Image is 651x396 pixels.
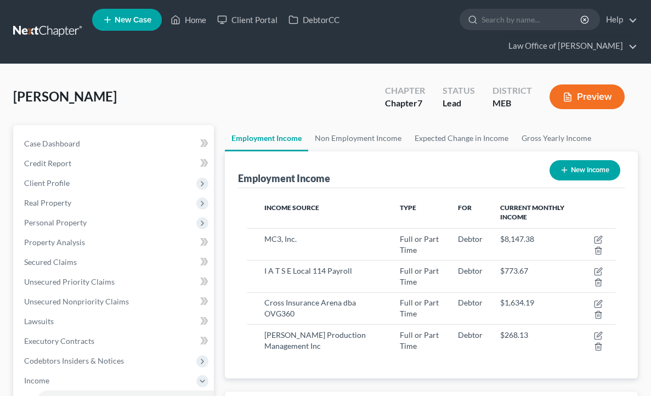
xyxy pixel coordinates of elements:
span: Case Dashboard [24,139,80,148]
a: Executory Contracts [15,331,214,351]
a: Property Analysis [15,233,214,252]
div: MEB [493,97,532,110]
a: Secured Claims [15,252,214,272]
span: $773.67 [500,266,528,275]
div: Chapter [385,84,425,97]
div: Status [443,84,475,97]
a: Expected Change in Income [408,125,515,151]
span: Type [400,203,416,212]
a: Client Portal [212,10,283,30]
span: [PERSON_NAME] [13,88,117,104]
a: Case Dashboard [15,134,214,154]
a: Law Office of [PERSON_NAME] [503,36,637,56]
span: Executory Contracts [24,336,94,346]
span: Debtor [458,298,483,307]
span: Debtor [458,266,483,275]
span: Credit Report [24,159,71,168]
span: Debtor [458,330,483,340]
a: Non Employment Income [308,125,408,151]
a: Unsecured Priority Claims [15,272,214,292]
a: Help [601,10,637,30]
span: Cross Insurance Arena dba OVG360 [264,298,356,318]
span: Current Monthly Income [500,203,564,221]
span: $268.13 [500,330,528,340]
a: DebtorCC [283,10,345,30]
span: Lawsuits [24,316,54,326]
span: 7 [417,98,422,108]
span: Personal Property [24,218,87,227]
span: Property Analysis [24,237,85,247]
div: District [493,84,532,97]
span: Full or Part Time [400,298,439,318]
span: Full or Part Time [400,266,439,286]
span: Unsecured Nonpriority Claims [24,297,129,306]
a: Unsecured Nonpriority Claims [15,292,214,312]
input: Search by name... [482,9,582,30]
span: Real Property [24,198,71,207]
span: Unsecured Priority Claims [24,277,115,286]
a: Lawsuits [15,312,214,331]
span: Full or Part Time [400,234,439,254]
a: Employment Income [225,125,308,151]
span: $8,147.38 [500,234,534,244]
span: For [458,203,472,212]
span: Income Source [264,203,319,212]
span: $1,634.19 [500,298,534,307]
button: Preview [550,84,625,109]
span: I A T S E Local 114 Payroll [264,266,352,275]
a: Gross Yearly Income [515,125,598,151]
span: Client Profile [24,178,70,188]
span: Full or Part Time [400,330,439,350]
div: Employment Income [238,172,330,185]
span: Debtor [458,234,483,244]
span: MC3, Inc. [264,234,297,244]
a: Credit Report [15,154,214,173]
span: [PERSON_NAME] Production Management Inc [264,330,366,350]
span: Income [24,376,49,385]
button: New Income [550,160,620,180]
span: New Case [115,16,151,24]
span: Codebtors Insiders & Notices [24,356,124,365]
a: Home [165,10,212,30]
div: Lead [443,97,475,110]
div: Chapter [385,97,425,110]
span: Secured Claims [24,257,77,267]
